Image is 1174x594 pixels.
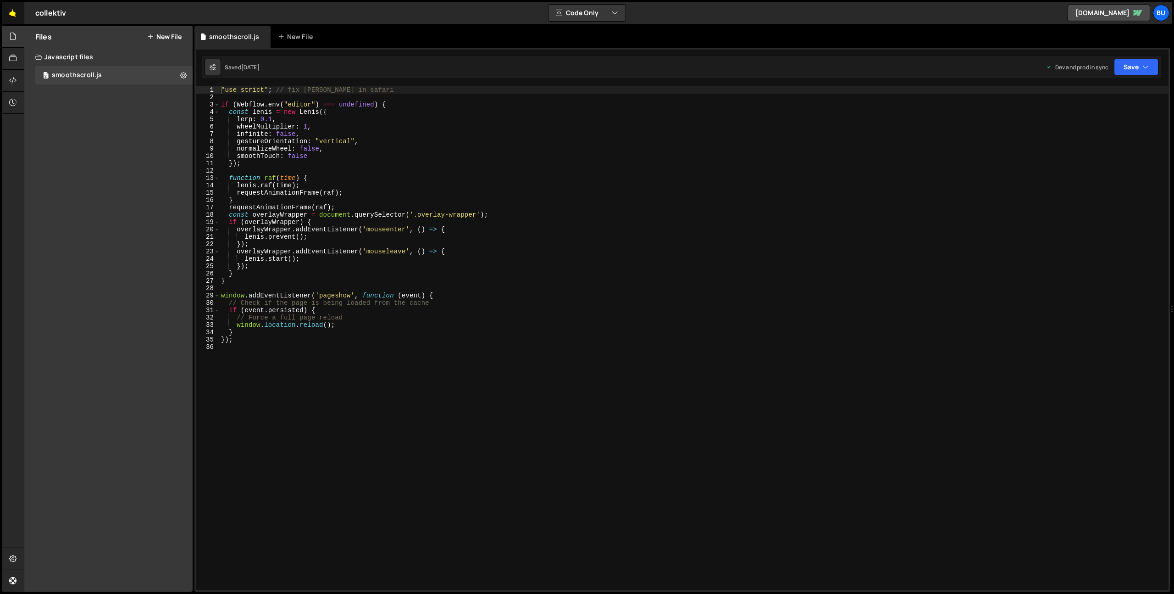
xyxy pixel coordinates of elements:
div: Javascript files [24,48,193,66]
button: New File [147,33,182,40]
div: 7 [196,130,220,138]
div: 28 [196,285,220,292]
div: 32 [196,314,220,321]
div: 8 [196,138,220,145]
div: 15 [196,189,220,196]
div: 35 [196,336,220,343]
div: 10 [196,152,220,160]
div: 1 [196,86,220,94]
div: smoothscroll.js [52,71,102,79]
div: 14 [196,182,220,189]
div: New File [278,32,316,41]
div: 13 [196,174,220,182]
div: Dev and prod in sync [1046,63,1108,71]
div: 11 [196,160,220,167]
div: 25 [196,263,220,270]
div: 3 [196,101,220,108]
div: 22 [196,241,220,248]
a: 🤙 [2,2,24,24]
a: Bu [1153,5,1169,21]
div: 5 [196,116,220,123]
div: 33 [196,321,220,329]
div: 17 [196,204,220,211]
div: smoothscroll.js [209,32,259,41]
div: 19 [196,219,220,226]
div: 29 [196,292,220,299]
div: 6 [196,123,220,130]
div: 36 [196,343,220,351]
div: 12 [196,167,220,174]
a: [DOMAIN_NAME] [1068,5,1150,21]
div: Saved [225,63,260,71]
div: 23 [196,248,220,255]
div: 31 [196,307,220,314]
div: 9 [196,145,220,152]
div: 16 [196,196,220,204]
div: 4 [196,108,220,116]
div: 24 [196,255,220,263]
span: 2 [43,73,49,80]
h2: Files [35,32,52,42]
div: 27 [196,277,220,285]
div: 18 [196,211,220,219]
div: collektiv [35,7,66,18]
div: [DATE] [241,63,260,71]
div: 21 [196,233,220,241]
div: 30 [196,299,220,307]
button: Save [1114,59,1158,75]
div: 34 [196,329,220,336]
div: 20 [196,226,220,233]
div: 26 [196,270,220,277]
div: 6196/11722.js [35,66,193,84]
button: Code Only [548,5,626,21]
div: 2 [196,94,220,101]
